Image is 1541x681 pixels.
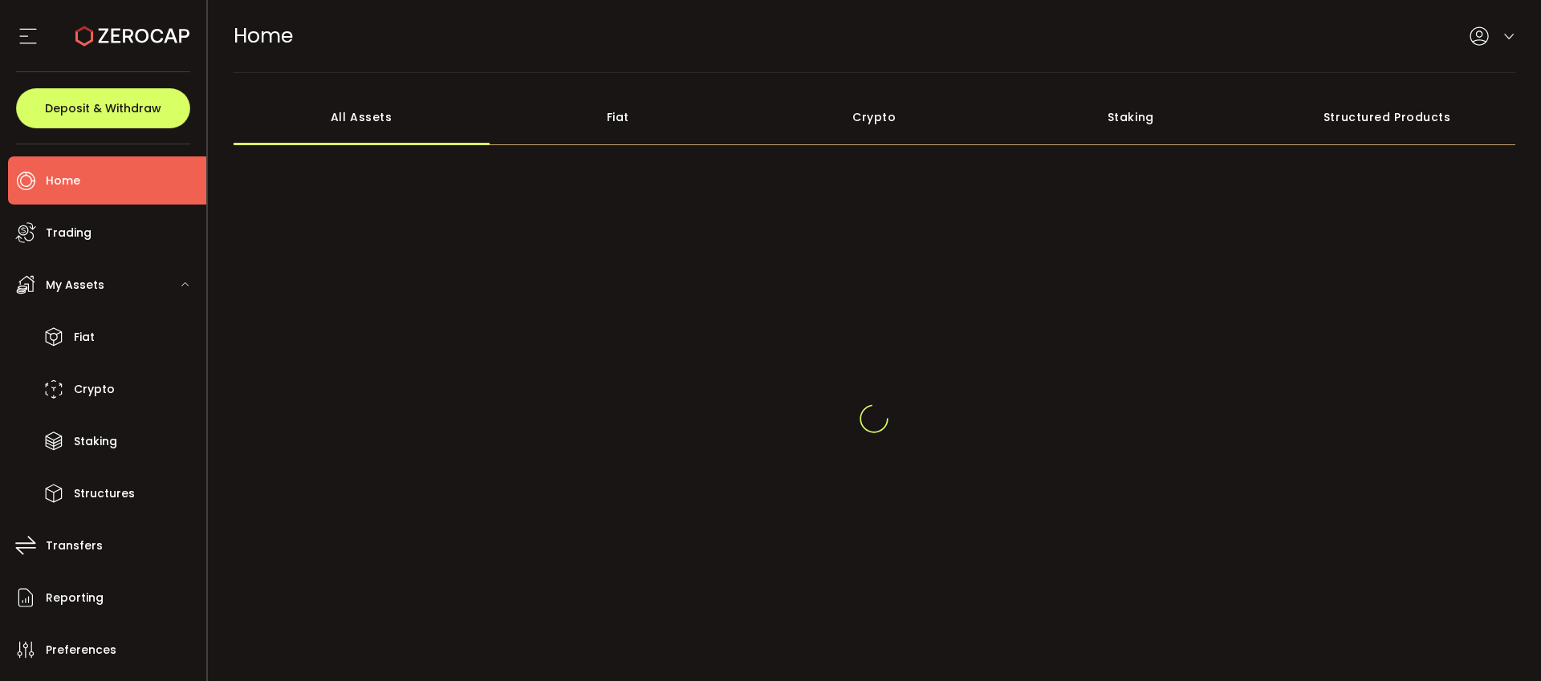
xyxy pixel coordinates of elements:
button: Deposit & Withdraw [16,88,190,128]
div: Crypto [746,89,1003,145]
div: Fiat [490,89,746,145]
span: Preferences [46,638,116,662]
div: Structured Products [1259,89,1516,145]
span: My Assets [46,274,104,297]
div: Staking [1002,89,1259,145]
span: Reporting [46,586,104,610]
span: Transfers [46,534,103,557]
span: Fiat [74,326,95,349]
span: Staking [74,430,117,453]
span: Crypto [74,378,115,401]
div: All Assets [234,89,490,145]
span: Home [234,22,293,50]
span: Home [46,169,80,193]
span: Structures [74,482,135,505]
span: Deposit & Withdraw [45,103,161,114]
span: Trading [46,221,91,245]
